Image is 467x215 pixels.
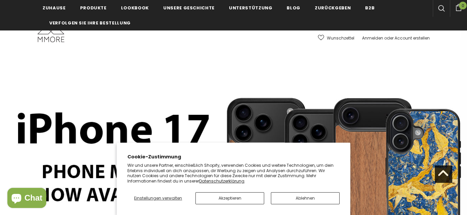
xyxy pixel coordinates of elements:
button: Akzeptieren [195,192,264,204]
span: Verfolgen Sie Ihre Bestellung [49,20,131,26]
inbox-online-store-chat: Onlineshop-Chat von Shopify [5,188,48,210]
a: Anmelden [362,35,383,41]
button: Einstellungen verwalten [127,192,189,204]
span: Wunschzettel [327,35,354,42]
button: Ablehnen [271,192,340,204]
span: Lookbook [121,5,149,11]
span: 0 [459,2,467,9]
a: Datenschutzerklärung [199,178,244,184]
span: Blog [287,5,300,11]
img: MMORE Cases [38,23,64,42]
a: Verfolgen Sie Ihre Bestellung [49,15,131,30]
span: Unterstützung [229,5,272,11]
a: Wunschzettel [318,32,354,44]
span: Zurückgeben [315,5,351,11]
span: Einstellungen verwalten [134,195,182,201]
span: B2B [365,5,374,11]
span: Produkte [80,5,107,11]
p: Wir und unsere Partner, einschließlich Shopify, verwenden Cookies und weitere Technologien, um de... [127,163,340,184]
a: 0 [450,3,467,11]
span: Unsere Geschichte [163,5,215,11]
a: Account erstellen [395,35,430,41]
span: oder [384,35,394,41]
h2: Cookie-Zustimmung [127,153,340,160]
span: Zuhause [43,5,66,11]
